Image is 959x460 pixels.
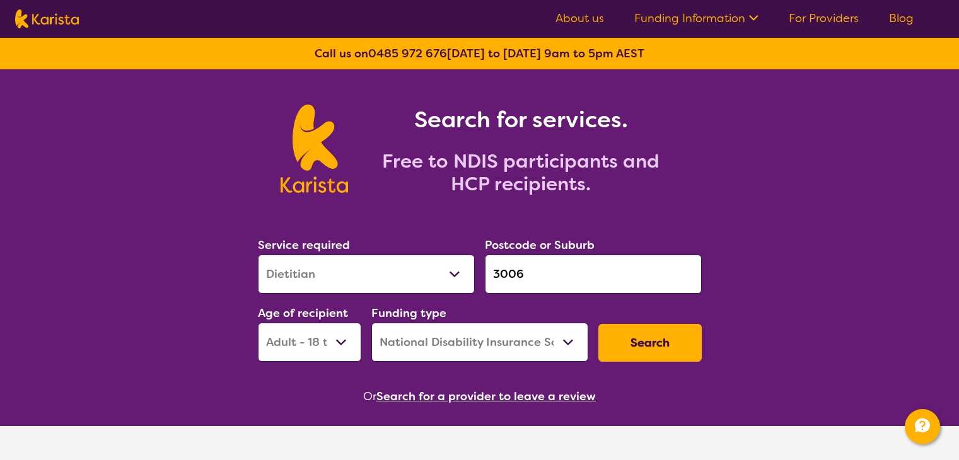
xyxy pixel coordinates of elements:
[555,11,604,26] a: About us
[371,306,446,321] label: Funding type
[485,255,702,294] input: Type
[363,150,678,195] h2: Free to NDIS participants and HCP recipients.
[598,324,702,362] button: Search
[363,105,678,135] h1: Search for services.
[376,387,596,406] button: Search for a provider to leave a review
[258,238,350,253] label: Service required
[889,11,914,26] a: Blog
[485,238,595,253] label: Postcode or Suburb
[368,46,447,61] a: 0485 972 676
[315,46,644,61] b: Call us on [DATE] to [DATE] 9am to 5pm AEST
[905,409,940,444] button: Channel Menu
[634,11,758,26] a: Funding Information
[258,306,348,321] label: Age of recipient
[15,9,79,28] img: Karista logo
[789,11,859,26] a: For Providers
[281,105,348,193] img: Karista logo
[363,387,376,406] span: Or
